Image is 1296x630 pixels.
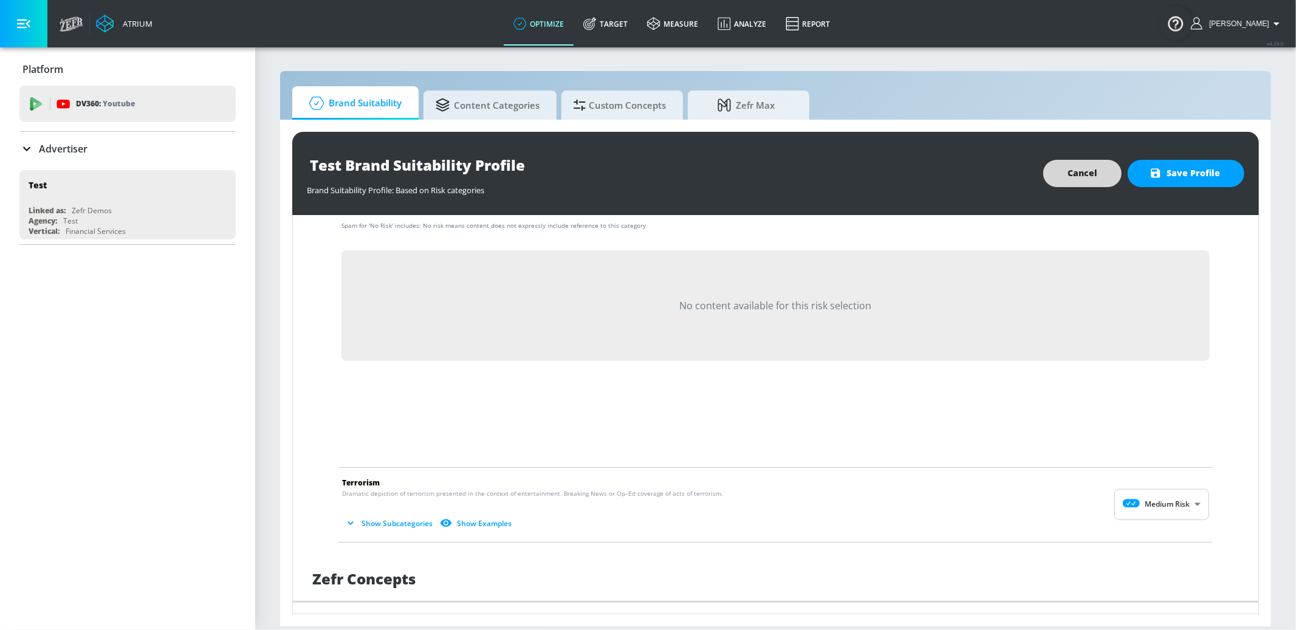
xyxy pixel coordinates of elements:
[1128,160,1244,187] button: Save Profile
[29,226,60,236] div: Vertical:
[22,63,63,76] p: Platform
[1159,6,1193,40] button: Open Resource Center
[574,2,637,46] a: Target
[63,216,78,226] div: Test
[341,221,648,230] span: Spam for 'No Risk' includes: No risk means content does not expressly include reference to this c...
[342,489,723,498] span: Dramatic depiction of terrorism presented in the context of entertainment. Breaking News or Op–Ed...
[1191,16,1284,31] button: [PERSON_NAME]
[708,2,776,46] a: Analyze
[96,15,153,33] a: Atrium
[307,179,1031,196] div: Brand Suitability Profile: Based on Risk categories
[72,205,112,216] div: Zefr Demos
[437,513,516,533] button: Show Examples
[776,2,840,46] a: Report
[342,478,380,488] span: Terrorism
[1267,40,1284,47] span: v 4.28.0
[574,91,666,120] span: Custom Concepts
[19,170,236,239] div: TestLinked as:Zefr DemosAgency:TestVertical:Financial Services
[29,205,66,216] div: Linked as:
[103,97,135,110] p: Youtube
[342,513,437,533] button: Show Subcategories
[700,91,792,120] span: Zefr Max
[1068,166,1097,181] span: Cancel
[504,2,574,46] a: optimize
[118,18,153,29] div: Atrium
[29,179,47,191] div: Test
[1145,499,1190,510] p: Medium Risk
[304,89,402,118] span: Brand Suitability
[19,52,236,86] div: Platform
[19,86,236,122] div: DV360: Youtube
[637,2,708,46] a: measure
[312,569,416,589] h1: Zefr Concepts
[66,226,126,236] div: Financial Services
[1152,166,1220,181] span: Save Profile
[1204,19,1269,28] span: login as: casey.cohen@zefr.com
[76,97,135,111] p: DV360:
[1043,160,1122,187] button: Cancel
[341,250,1210,361] div: No content available for this risk selection
[19,132,236,166] div: Advertiser
[29,216,57,226] div: Agency:
[436,91,540,120] span: Content Categories
[39,142,87,156] p: Advertiser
